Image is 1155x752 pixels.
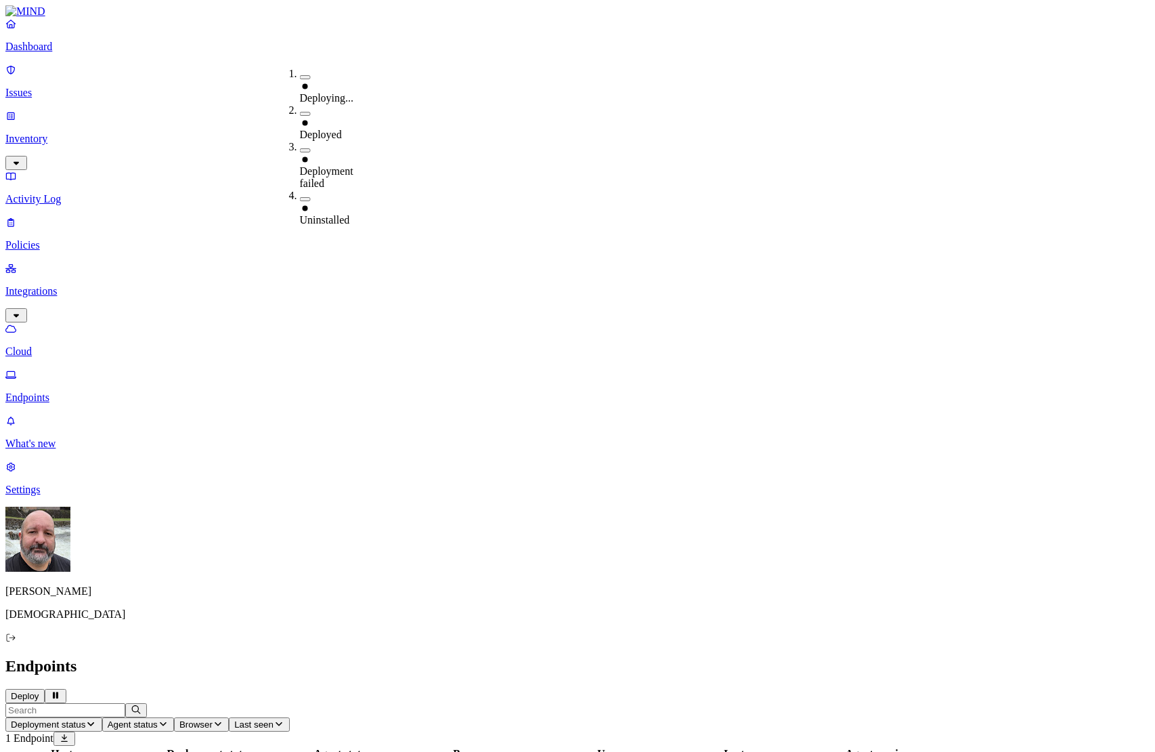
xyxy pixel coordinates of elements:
[5,262,1150,320] a: Integrations
[5,346,1150,358] p: Cloud
[5,484,1150,496] p: Settings
[300,129,342,140] span: Deployed
[5,689,45,703] button: Deploy
[300,214,350,226] span: Uninstalled
[5,507,70,572] img: Ben Goodstein
[5,5,45,18] img: MIND
[5,170,1150,205] a: Activity Log
[5,657,1150,675] h2: Endpoints
[5,64,1150,99] a: Issues
[5,461,1150,496] a: Settings
[108,719,158,730] span: Agent status
[5,193,1150,205] p: Activity Log
[5,133,1150,145] p: Inventory
[5,216,1150,251] a: Policies
[5,392,1150,404] p: Endpoints
[300,92,354,104] span: Deploying...
[179,719,213,730] span: Browser
[5,285,1150,297] p: Integrations
[5,239,1150,251] p: Policies
[11,719,85,730] span: Deployment status
[5,703,125,717] input: Search
[5,87,1150,99] p: Issues
[5,5,1150,18] a: MIND
[5,415,1150,450] a: What's new
[5,369,1150,404] a: Endpoints
[5,608,1150,621] p: [DEMOGRAPHIC_DATA]
[5,732,53,744] span: 1 Endpoint
[5,585,1150,598] p: [PERSON_NAME]
[234,719,274,730] span: Last seen
[5,41,1150,53] p: Dashboard
[5,18,1150,53] a: Dashboard
[5,110,1150,168] a: Inventory
[5,322,1150,358] a: Cloud
[5,438,1150,450] p: What's new
[300,165,353,189] span: Deployment failed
